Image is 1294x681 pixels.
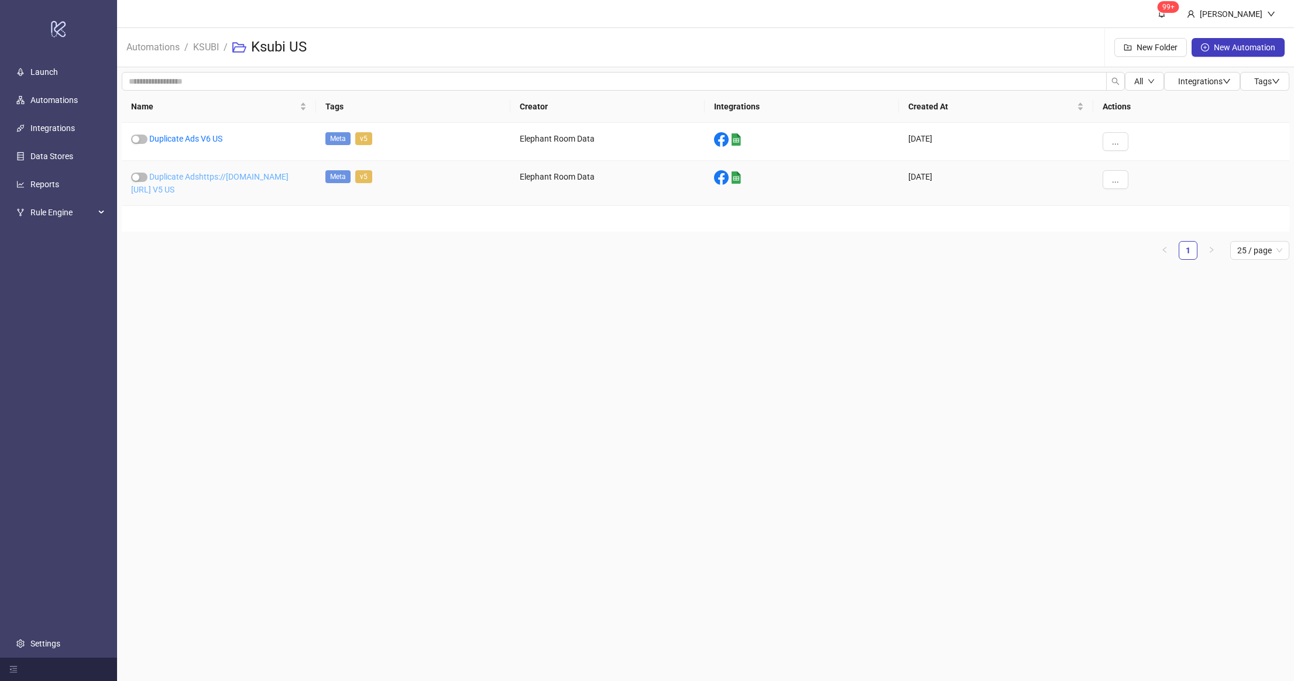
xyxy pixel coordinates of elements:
a: Integrations [30,123,75,133]
th: Created At [899,91,1093,123]
h3: Ksubi US [251,38,307,57]
button: Alldown [1125,72,1164,91]
a: Duplicate Ads V6 US [149,134,222,143]
div: Elephant Room Data [510,123,705,161]
a: Duplicate Adshttps://[DOMAIN_NAME][URL] V5 US [131,172,289,194]
span: Tags [1254,77,1280,86]
a: Automations [30,95,78,105]
th: Actions [1093,91,1289,123]
th: Tags [316,91,510,123]
span: down [1148,78,1155,85]
span: New Automation [1214,43,1275,52]
a: Automations [124,40,182,53]
a: Settings [30,639,60,648]
div: Elephant Room Data [510,161,705,206]
span: folder-add [1124,43,1132,51]
span: down [1272,77,1280,85]
span: right [1208,246,1215,253]
div: [PERSON_NAME] [1195,8,1267,20]
span: Integrations [1178,77,1231,86]
span: Name [131,100,297,113]
button: right [1202,241,1221,260]
span: bell [1158,9,1166,18]
li: 1 [1179,241,1197,260]
span: All [1134,77,1143,86]
span: down [1223,77,1231,85]
a: Launch [30,67,58,77]
button: Integrationsdown [1164,72,1240,91]
span: left [1161,246,1168,253]
span: Meta [325,132,351,145]
span: Meta [325,170,351,183]
li: / [184,29,188,66]
a: Reports [30,180,59,189]
span: user [1187,10,1195,18]
span: search [1111,77,1120,85]
span: v5 [355,132,372,145]
sup: 1669 [1158,1,1179,13]
span: v5 [355,170,372,183]
button: ... [1103,170,1128,189]
button: ... [1103,132,1128,151]
a: Data Stores [30,152,73,161]
span: Rule Engine [30,201,95,224]
span: 25 / page [1237,242,1282,259]
div: [DATE] [899,161,1093,206]
span: plus-circle [1201,43,1209,51]
th: Integrations [705,91,899,123]
button: New Automation [1192,38,1285,57]
button: New Folder [1114,38,1187,57]
button: Tagsdown [1240,72,1289,91]
span: ... [1112,175,1119,184]
a: KSUBI [191,40,221,53]
li: / [224,29,228,66]
a: 1 [1179,242,1197,259]
span: folder-open [232,40,246,54]
span: ... [1112,137,1119,146]
th: Name [122,91,316,123]
li: Previous Page [1155,241,1174,260]
span: down [1267,10,1275,18]
div: [DATE] [899,123,1093,161]
th: Creator [510,91,705,123]
span: menu-fold [9,665,18,673]
span: New Folder [1137,43,1178,52]
li: Next Page [1202,241,1221,260]
button: left [1155,241,1174,260]
div: Page Size [1230,241,1289,260]
span: fork [16,208,25,216]
span: Created At [908,100,1075,113]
